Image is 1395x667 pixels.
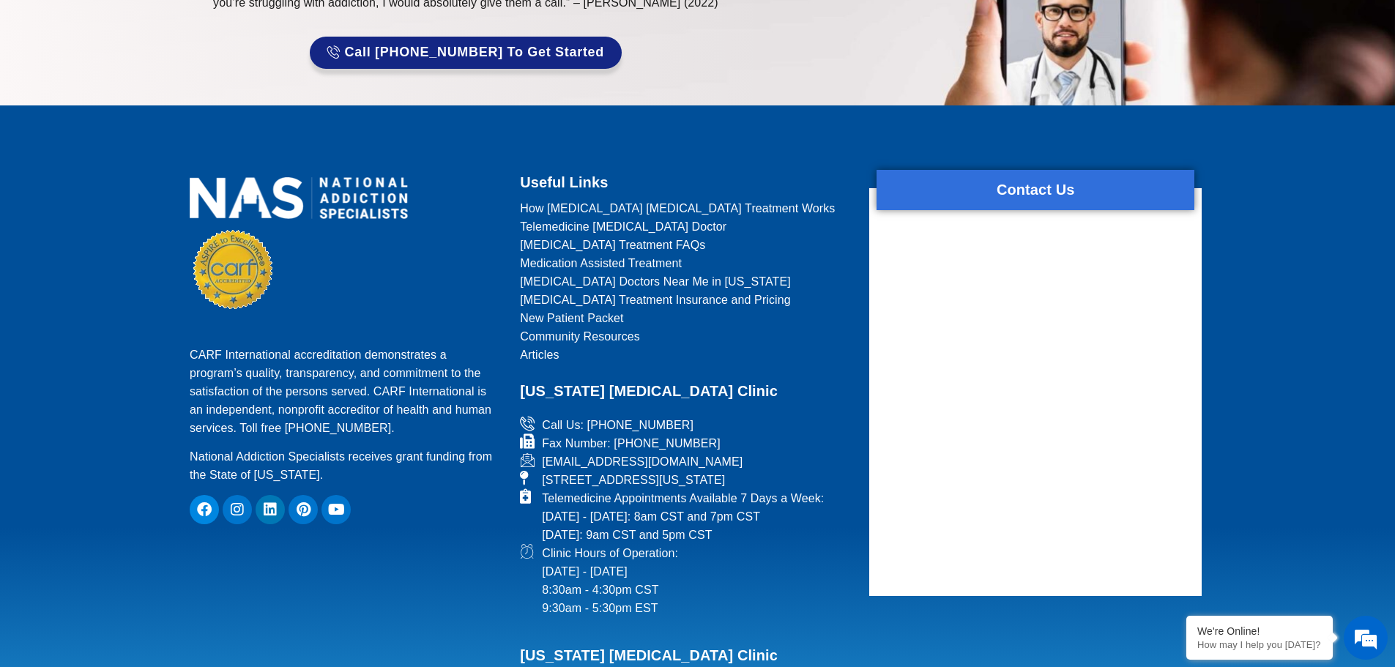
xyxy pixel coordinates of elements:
[520,254,851,272] a: Medication Assisted Treatment
[98,77,268,96] div: Chat with us now
[1197,639,1322,650] p: How may I help you today?
[520,327,851,346] a: Community Resources
[538,452,743,471] span: [EMAIL_ADDRESS][DOMAIN_NAME]
[538,489,824,544] span: Telemedicine Appointments Available 7 Days a Week: [DATE] - [DATE]: 8am CST and 7pm CST [DATE]: 9...
[520,199,835,217] span: How [MEDICAL_DATA] [MEDICAL_DATA] Treatment Works
[520,291,791,309] span: [MEDICAL_DATA] Treatment Insurance and Pricing
[520,327,640,346] span: Community Resources
[538,471,725,489] span: [STREET_ADDRESS][US_STATE]
[869,225,1202,591] iframe: website contact us form
[520,379,851,404] h2: [US_STATE] [MEDICAL_DATA] Clinic
[538,544,678,617] span: Clinic Hours of Operation: [DATE] - [DATE] 8:30am - 4:30pm CST 9:30am - 5:30pm EST
[520,272,851,291] a: [MEDICAL_DATA] Doctors Near Me in [US_STATE]
[538,416,693,434] span: Call Us: [PHONE_NUMBER]
[520,236,851,254] a: [MEDICAL_DATA] Treatment FAQs
[520,272,791,291] span: [MEDICAL_DATA] Doctors Near Me in [US_STATE]
[310,37,622,69] a: Call [PHONE_NUMBER] to Get Started
[538,434,721,452] span: Fax Number: [PHONE_NUMBER]
[520,309,623,327] span: New Patient Packet
[345,45,605,60] span: Call [PHONE_NUMBER] to Get Started
[520,217,726,236] span: Telemedicine [MEDICAL_DATA] Doctor
[520,346,851,364] a: Articles
[520,434,851,452] a: Fax Number: [PHONE_NUMBER]
[520,346,559,364] span: Articles
[520,309,851,327] a: New Patient Packet
[520,291,851,309] a: [MEDICAL_DATA] Treatment Insurance and Pricing
[877,177,1194,203] h2: Contact Us
[520,217,851,236] a: Telemedicine [MEDICAL_DATA] Doctor
[520,254,682,272] span: Medication Assisted Treatment
[869,188,1202,596] div: form widget
[85,185,202,332] span: We're online!
[190,447,502,484] p: National Addiction Specialists receives grant funding from the State of [US_STATE].
[7,400,279,451] textarea: Type your message and hit 'Enter'
[240,7,275,42] div: Minimize live chat window
[190,177,408,219] img: national addiction specialists online suboxone doctors clinic for opioid addiction treatment
[16,75,38,97] div: Navigation go back
[520,416,851,434] a: Call Us: [PHONE_NUMBER]
[520,199,851,217] a: How [MEDICAL_DATA] [MEDICAL_DATA] Treatment Works
[190,346,502,437] p: CARF International accreditation demonstrates a program’s quality, transparency, and commitment t...
[1197,625,1322,637] div: We're Online!
[520,236,705,254] span: [MEDICAL_DATA] Treatment FAQs
[520,170,851,195] h2: Useful Links
[193,230,272,309] img: CARF Seal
